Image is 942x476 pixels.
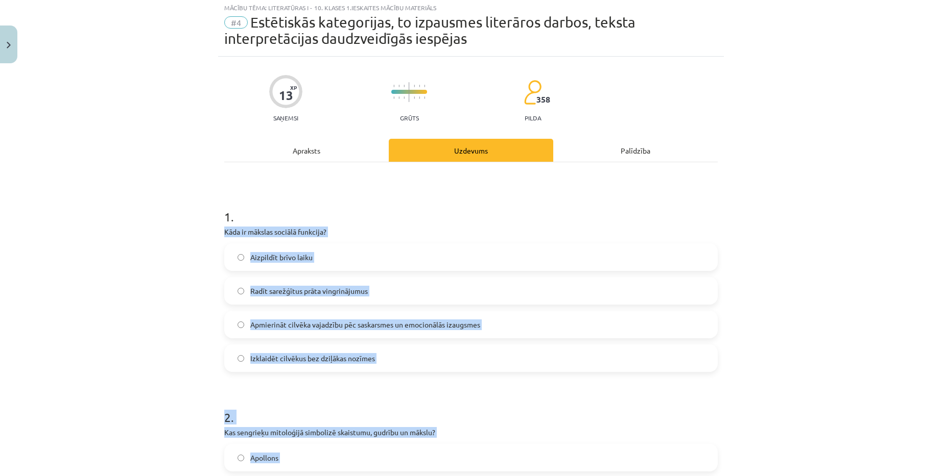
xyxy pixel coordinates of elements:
[238,254,244,261] input: Aizpildīt brīvo laiku
[409,82,410,102] img: icon-long-line-d9ea69661e0d244f92f715978eff75569469978d946b2353a9bb055b3ed8787d.svg
[250,453,278,463] span: Apollons
[250,319,480,330] span: Apmierināt cilvēka vajadzību pēc saskarsmes un emocionālās izaugsmes
[524,80,541,105] img: students-c634bb4e5e11cddfef0936a35e636f08e4e9abd3cc4e673bd6f9a4125e45ecb1.svg
[393,85,394,87] img: icon-short-line-57e1e144782c952c97e751825c79c345078a6d821885a25fce030b3d8c18986b.svg
[404,85,405,87] img: icon-short-line-57e1e144782c952c97e751825c79c345078a6d821885a25fce030b3d8c18986b.svg
[536,95,550,104] span: 358
[419,96,420,99] img: icon-short-line-57e1e144782c952c97e751825c79c345078a6d821885a25fce030b3d8c18986b.svg
[224,4,718,11] div: Mācību tēma: Literatūras i - 10. klases 1.ieskaites mācību materiāls
[414,85,415,87] img: icon-short-line-57e1e144782c952c97e751825c79c345078a6d821885a25fce030b3d8c18986b.svg
[7,42,11,48] img: icon-close-lesson-0947bae3869378f0d4975bcd49f059093ad1ed9edebbc8119c70593378902aed.svg
[414,96,415,99] img: icon-short-line-57e1e144782c952c97e751825c79c345078a6d821885a25fce030b3d8c18986b.svg
[238,355,244,362] input: Izklaidēt cilvēkus bez dziļākas nozīmes
[250,353,375,364] span: Izklaidēt cilvēkus bez dziļākas nozīmes
[224,14,635,47] span: Estētiskās kategorijas, to izpausmes literāros darbos, teksta interpretācijas daudzveidīgās iespējas
[398,96,399,99] img: icon-short-line-57e1e144782c952c97e751825c79c345078a6d821885a25fce030b3d8c18986b.svg
[393,96,394,99] img: icon-short-line-57e1e144782c952c97e751825c79c345078a6d821885a25fce030b3d8c18986b.svg
[400,114,419,121] p: Grūts
[290,85,297,90] span: XP
[224,192,718,223] h1: 1 .
[404,96,405,99] img: icon-short-line-57e1e144782c952c97e751825c79c345078a6d821885a25fce030b3d8c18986b.svg
[224,139,389,162] div: Apraksts
[279,88,293,103] div: 13
[238,321,244,328] input: Apmierināt cilvēka vajadzību pēc saskarsmes un emocionālās izaugsmes
[389,139,553,162] div: Uzdevums
[250,286,368,296] span: Radīt sarežģītus prāta vingrinājumus
[224,16,248,29] span: #4
[525,114,541,121] p: pilda
[424,85,425,87] img: icon-short-line-57e1e144782c952c97e751825c79c345078a6d821885a25fce030b3d8c18986b.svg
[224,392,718,424] h1: 2 .
[224,227,718,237] p: Kāda ir mākslas sociālā funkcija?
[269,114,302,121] p: Saņemsi
[424,96,425,99] img: icon-short-line-57e1e144782c952c97e751825c79c345078a6d821885a25fce030b3d8c18986b.svg
[419,85,420,87] img: icon-short-line-57e1e144782c952c97e751825c79c345078a6d821885a25fce030b3d8c18986b.svg
[238,288,244,294] input: Radīt sarežģītus prāta vingrinājumus
[238,455,244,461] input: Apollons
[224,427,718,438] p: Kas sengrieķu mitoloģijā simbolizē skaistumu, gudrību un mākslu?
[250,252,313,263] span: Aizpildīt brīvo laiku
[398,85,399,87] img: icon-short-line-57e1e144782c952c97e751825c79c345078a6d821885a25fce030b3d8c18986b.svg
[553,139,718,162] div: Palīdzība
